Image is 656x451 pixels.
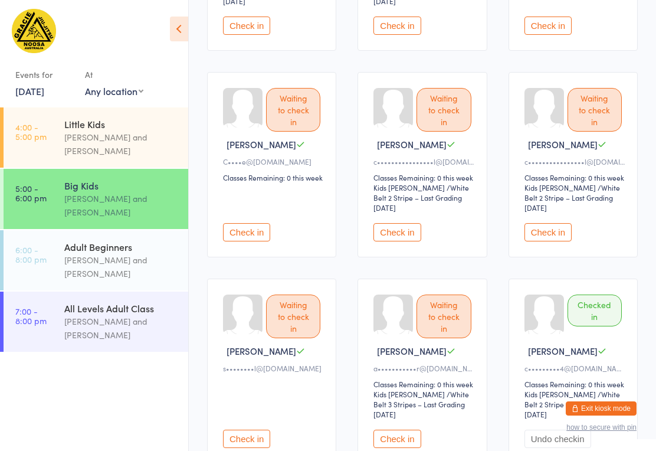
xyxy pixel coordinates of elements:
[223,430,270,448] button: Check in
[85,84,143,97] div: Any location
[223,156,324,166] div: C••••e@[DOMAIN_NAME]
[15,306,47,325] time: 7:00 - 8:00 pm
[524,182,620,213] span: / White Belt 2 Stripe – Last Grading [DATE]
[373,17,421,35] button: Check in
[64,130,178,158] div: [PERSON_NAME] and [PERSON_NAME]
[64,302,178,315] div: All Levels Adult Class
[64,253,178,280] div: [PERSON_NAME] and [PERSON_NAME]
[524,430,591,448] button: Undo checkin
[373,363,474,373] div: a•••••••••••r@[DOMAIN_NAME]
[377,138,447,151] span: [PERSON_NAME]
[12,9,56,53] img: Gracie Humaita Noosa
[64,240,178,253] div: Adult Beginners
[524,156,625,166] div: c••••••••••••••••l@[DOMAIN_NAME]
[15,245,47,264] time: 6:00 - 8:00 pm
[15,122,47,141] time: 4:00 - 5:00 pm
[223,17,270,35] button: Check in
[416,295,471,338] div: Waiting to check in
[524,379,625,389] div: Classes Remaining: 0 this week
[524,17,572,35] button: Check in
[64,315,178,342] div: [PERSON_NAME] and [PERSON_NAME]
[85,65,143,84] div: At
[373,389,445,399] div: Kids [PERSON_NAME]
[524,223,572,241] button: Check in
[4,230,188,290] a: 6:00 -8:00 pmAdult Beginners[PERSON_NAME] and [PERSON_NAME]
[528,138,598,151] span: [PERSON_NAME]
[15,184,47,202] time: 5:00 - 6:00 pm
[524,389,596,399] div: Kids [PERSON_NAME]
[377,345,447,357] span: [PERSON_NAME]
[15,65,73,84] div: Events for
[64,192,178,219] div: [PERSON_NAME] and [PERSON_NAME]
[568,88,622,132] div: Waiting to check in
[4,169,188,229] a: 5:00 -6:00 pmBig Kids[PERSON_NAME] and [PERSON_NAME]
[4,107,188,168] a: 4:00 -5:00 pmLittle Kids[PERSON_NAME] and [PERSON_NAME]
[524,172,625,182] div: Classes Remaining: 0 this week
[227,345,296,357] span: [PERSON_NAME]
[227,138,296,151] span: [PERSON_NAME]
[373,182,469,213] span: / White Belt 2 Stripe – Last Grading [DATE]
[524,389,620,419] span: / White Belt 2 Stripe – Last Grading [DATE]
[64,117,178,130] div: Little Kids
[416,88,471,132] div: Waiting to check in
[266,88,320,132] div: Waiting to check in
[524,363,625,373] div: c•••••••••4@[DOMAIN_NAME]
[64,179,178,192] div: Big Kids
[223,363,324,373] div: s••••••••l@[DOMAIN_NAME]
[566,401,637,416] button: Exit kiosk mode
[373,172,474,182] div: Classes Remaining: 0 this week
[4,292,188,352] a: 7:00 -8:00 pmAll Levels Adult Class[PERSON_NAME] and [PERSON_NAME]
[266,295,320,338] div: Waiting to check in
[15,84,44,97] a: [DATE]
[223,223,270,241] button: Check in
[373,379,474,389] div: Classes Remaining: 0 this week
[373,182,445,192] div: Kids [PERSON_NAME]
[524,182,596,192] div: Kids [PERSON_NAME]
[568,295,622,326] div: Checked in
[373,430,421,448] button: Check in
[223,172,324,182] div: Classes Remaining: 0 this week
[528,345,598,357] span: [PERSON_NAME]
[566,423,637,432] button: how to secure with pin
[373,389,469,419] span: / White Belt 3 Stripes – Last Grading [DATE]
[373,223,421,241] button: Check in
[373,156,474,166] div: c••••••••••••••••l@[DOMAIN_NAME]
